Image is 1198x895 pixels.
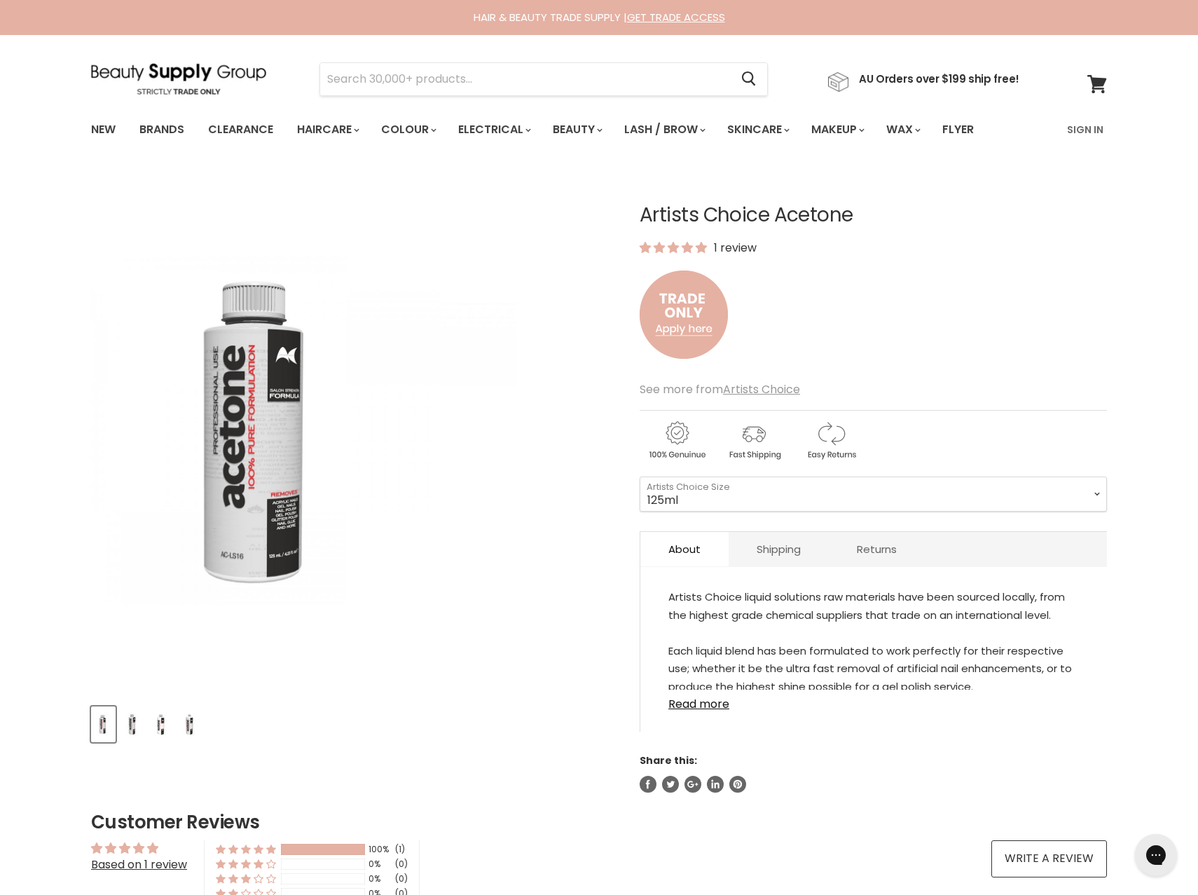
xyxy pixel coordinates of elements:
[74,109,1124,150] nav: Main
[150,708,172,741] img: Artists Choice Acetone
[149,706,173,742] button: Artists Choice Acetone
[91,840,187,856] div: Average rating is 5.00 stars
[89,702,617,742] div: Product thumbnails
[216,844,276,856] div: 100% (1) reviews with 5 star rating
[723,381,800,397] a: Artists Choice
[991,840,1107,877] a: Write a review
[91,169,440,692] img: ls16_1800x1800.jpg
[320,63,730,95] input: Search
[287,115,368,144] a: Haircare
[640,753,697,767] span: Share this:
[81,115,126,144] a: New
[1059,115,1112,144] a: Sign In
[91,809,1107,835] h2: Customer Reviews
[448,115,539,144] a: Electrical
[668,588,1079,690] div: Artists Choice liquid solutions raw materials have been sourced locally, from the highest grade c...
[801,115,873,144] a: Makeup
[717,419,791,462] img: shipping.gif
[614,115,714,144] a: Lash / Brow
[542,115,611,144] a: Beauty
[640,532,729,566] a: About
[640,754,1107,792] aside: Share this:
[120,706,144,742] button: Artists Choice Acetone
[369,844,391,856] div: 100%
[829,532,925,566] a: Returns
[74,11,1124,25] div: HAIR & BEAUTY TRADE SUPPLY |
[717,115,798,144] a: Skincare
[395,844,405,856] div: (1)
[91,170,614,693] div: Artists Choice Acetone image. Click or Scroll to Zoom.
[794,419,868,462] img: returns.gif
[932,115,984,144] a: Flyer
[640,257,728,373] img: to.png
[876,115,929,144] a: Wax
[668,690,1079,711] a: Read more
[729,532,829,566] a: Shipping
[640,240,710,256] span: 5.00 stars
[1128,829,1184,881] iframe: Gorgias live chat messenger
[92,708,114,741] img: Artists Choice Acetone
[319,62,768,96] form: Product
[81,109,1021,150] ul: Main menu
[91,706,116,742] button: Artists Choice Acetone
[640,419,714,462] img: genuine.gif
[198,115,284,144] a: Clearance
[129,115,195,144] a: Brands
[121,708,143,741] img: Artists Choice Acetone
[640,381,800,397] span: See more from
[710,240,757,256] span: 1 review
[730,63,767,95] button: Search
[91,856,187,873] a: Based on 1 review
[179,708,200,741] img: Artists Choice Acetone
[177,706,202,742] button: Artists Choice Acetone
[627,10,725,25] a: GET TRADE ACCESS
[640,205,1107,226] h1: Artists Choice Acetone
[371,115,445,144] a: Colour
